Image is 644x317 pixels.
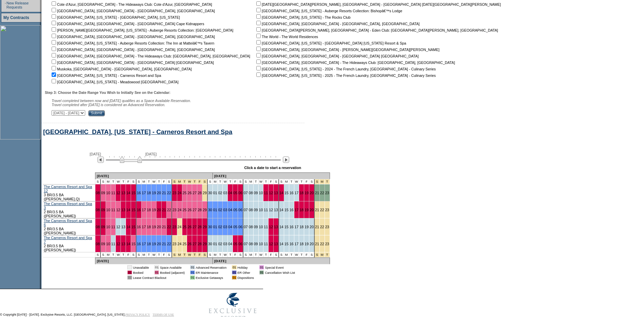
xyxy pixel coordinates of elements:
a: 17 [142,242,146,246]
a: 01 [213,208,217,212]
span: [DATE] [90,152,101,156]
a: 20 [310,225,314,229]
a: 01 [213,242,217,246]
a: 03 [223,191,227,195]
a: 13 [274,208,278,212]
td: M [106,179,111,184]
td: T [147,179,152,184]
a: 09 [101,208,105,212]
a: 15 [131,242,135,246]
td: Christmas [320,179,325,184]
a: 17 [142,208,146,212]
a: 09 [254,225,258,229]
a: 19 [152,208,156,212]
a: The Carneros Resort and Spa 12 [44,185,92,193]
td: Thanksgiving [182,252,187,257]
span: [DATE] [145,152,157,156]
a: 21 [162,191,166,195]
td: Thanksgiving [202,179,208,184]
td: W [294,179,299,184]
a: 11 [264,242,268,246]
a: My Contracts [3,15,29,20]
a: 25 [183,208,187,212]
a: 23 [172,242,177,246]
a: 21 [162,242,166,246]
nobr: [GEOGRAPHIC_DATA][PERSON_NAME], [GEOGRAPHIC_DATA] - Eden Club: [GEOGRAPHIC_DATA][PERSON_NAME], [G... [255,28,498,32]
a: 11 [111,225,115,229]
a: 20 [310,242,314,246]
td: 2 BR/3.5 BA ([PERSON_NAME]) [43,235,95,252]
nobr: [GEOGRAPHIC_DATA], [GEOGRAPHIC_DATA] - [PERSON_NAME][GEOGRAPHIC_DATA][PERSON_NAME] [255,48,439,52]
a: 22 [320,242,324,246]
a: 17 [295,225,299,229]
nobr: [GEOGRAPHIC_DATA], [US_STATE] - Carneros Resort and Spa [50,73,161,78]
a: 19 [305,225,309,229]
a: 27 [192,242,197,246]
a: 02 [218,225,222,229]
a: 22 [167,225,171,229]
a: 10 [106,208,110,212]
td: Thanksgiving [187,252,192,257]
a: 28 [198,242,202,246]
td: T [157,179,162,184]
a: 20 [157,191,161,195]
a: 23 [172,208,177,212]
nobr: [GEOGRAPHIC_DATA], [US_STATE] - Auberge Resorts Collection: The Inn at Matteiâ€™s Tavern [50,41,214,45]
a: 29 [203,191,207,195]
a: 07 [244,225,248,229]
a: 24 [178,242,182,246]
a: 02 [218,191,222,195]
a: 13 [121,242,125,246]
a: The Carneros Resort and Spa 7 [44,236,92,244]
a: 12 [269,225,273,229]
a: 17 [295,242,299,246]
td: F [126,252,131,257]
a: 28 [198,191,202,195]
nobr: [GEOGRAPHIC_DATA], [GEOGRAPHIC_DATA] - [GEOGRAPHIC_DATA], [GEOGRAPHIC_DATA] [50,9,215,13]
a: 08 [96,225,100,229]
a: 15 [284,242,289,246]
a: 10 [106,225,110,229]
a: 22 [320,225,324,229]
a: 08 [249,225,253,229]
a: 11 [264,191,268,195]
nobr: [GEOGRAPHIC_DATA], [GEOGRAPHIC_DATA] - [GEOGRAPHIC_DATA] [GEOGRAPHIC_DATA] [50,61,214,65]
td: M [142,252,147,257]
a: 02 [218,208,222,212]
td: F [162,252,167,257]
a: 18 [147,208,151,212]
a: 14 [279,225,283,229]
a: 20 [310,191,314,195]
nobr: The World - The World Residences [255,35,318,39]
a: 10 [106,191,110,195]
td: W [116,179,121,184]
a: 24 [178,208,182,212]
a: 03 [223,208,227,212]
td: Thanksgiving [172,252,177,257]
nobr: [GEOGRAPHIC_DATA], [GEOGRAPHIC_DATA] - [GEOGRAPHIC_DATA], [GEOGRAPHIC_DATA] [255,22,420,26]
a: 26 [187,191,191,195]
a: 11 [264,225,268,229]
td: S [208,179,213,184]
a: 16 [290,242,294,246]
a: 15 [131,225,135,229]
a: 05 [233,208,237,212]
a: 23 [325,191,329,195]
a: 15 [284,208,289,212]
a: 05 [233,191,237,195]
td: Thanksgiving [192,179,197,184]
a: 07 [244,191,248,195]
a: 27 [192,225,197,229]
a: The Carneros Resort and Spa 3 [44,202,92,210]
td: W [116,252,121,257]
a: 03 [223,225,227,229]
td: T [254,179,259,184]
a: 26 [187,208,191,212]
td: · [5,1,6,9]
td: W [259,179,264,184]
td: W [151,252,157,257]
nobr: Muskoka, [GEOGRAPHIC_DATA] - [GEOGRAPHIC_DATA], [GEOGRAPHIC_DATA] [50,67,192,71]
a: 06 [238,225,242,229]
td: M [213,179,218,184]
nobr: [GEOGRAPHIC_DATA], [US_STATE] - 2025 - The French Laundry, [GEOGRAPHIC_DATA] - Culinary Series [255,73,436,78]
